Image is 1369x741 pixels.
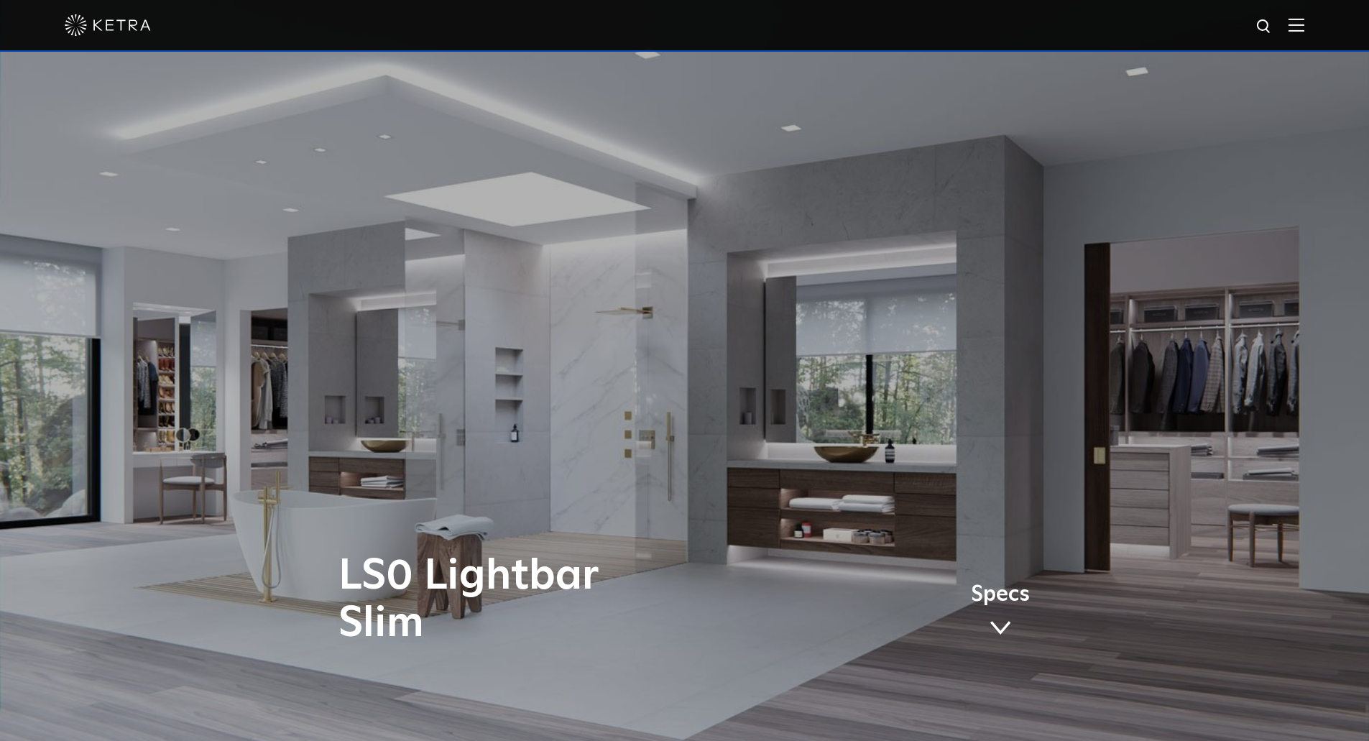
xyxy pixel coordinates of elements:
span: Specs [971,584,1030,605]
h1: LS0 Lightbar Slim [338,553,745,648]
img: ketra-logo-2019-white [65,14,151,36]
img: search icon [1255,18,1273,36]
img: Hamburger%20Nav.svg [1289,18,1304,32]
a: Specs [971,584,1030,640]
